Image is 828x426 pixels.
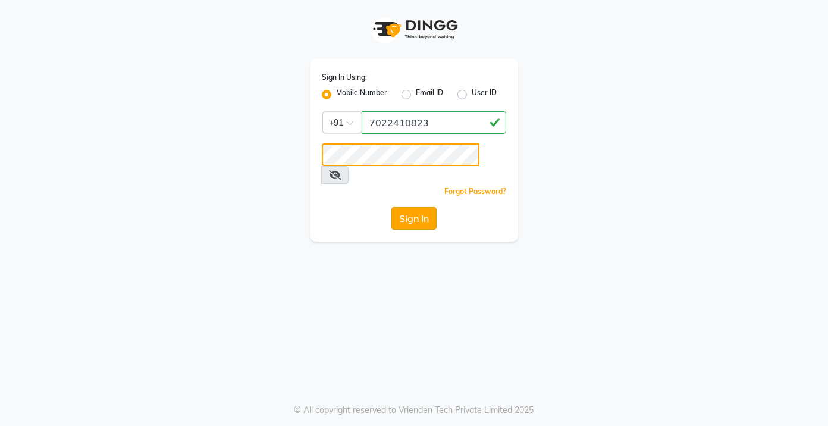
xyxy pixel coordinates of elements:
[362,111,506,134] input: Username
[391,207,437,230] button: Sign In
[416,87,443,102] label: Email ID
[322,72,367,83] label: Sign In Using:
[366,12,462,47] img: logo1.svg
[322,143,479,166] input: Username
[444,187,506,196] a: Forgot Password?
[336,87,387,102] label: Mobile Number
[472,87,497,102] label: User ID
